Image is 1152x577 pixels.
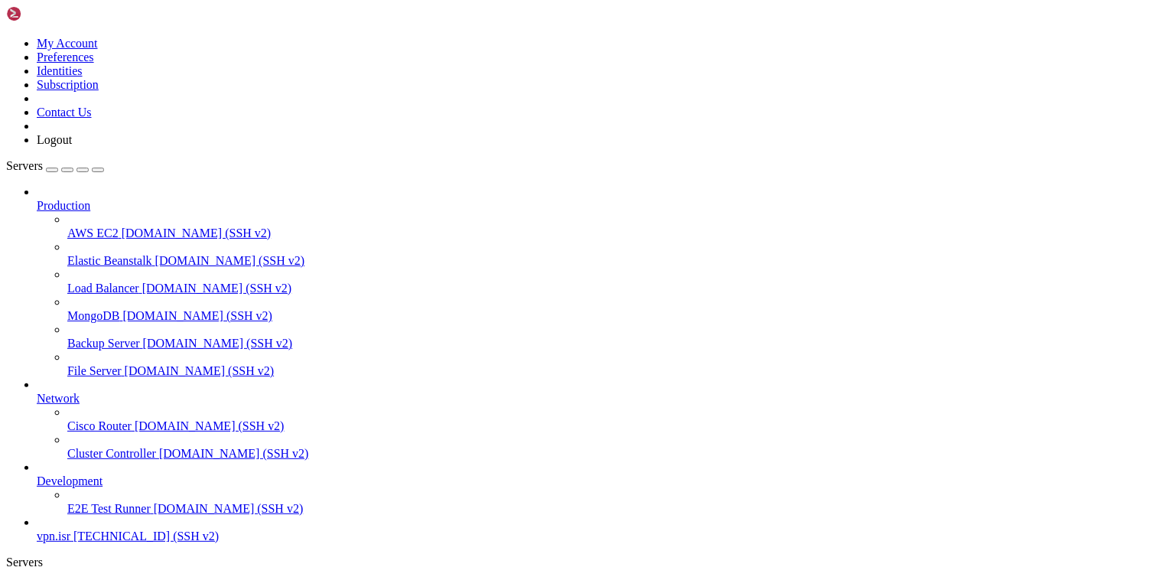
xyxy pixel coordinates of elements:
[37,185,1146,378] li: Production
[67,268,1146,295] li: Load Balancer [DOMAIN_NAME] (SSH v2)
[122,309,272,322] span: [DOMAIN_NAME] (SSH v2)
[37,199,1146,213] a: Production
[37,516,1146,543] li: vpn.isr [TECHNICAL_ID] (SSH v2)
[67,282,1146,295] a: Load Balancer [DOMAIN_NAME] (SSH v2)
[67,488,1146,516] li: E2E Test Runner [DOMAIN_NAME] (SSH v2)
[67,282,139,295] span: Load Balancer
[67,419,1146,433] a: Cisco Router [DOMAIN_NAME] (SSH v2)
[67,337,1146,350] a: Backup Server [DOMAIN_NAME] (SSH v2)
[67,502,151,515] span: E2E Test Runner
[6,159,43,172] span: Servers
[67,227,1146,240] a: AWS EC2 [DOMAIN_NAME] (SSH v2)
[6,6,952,19] x-row: root@vpn:~#
[67,240,1146,268] li: Elastic Beanstalk [DOMAIN_NAME] (SSH v2)
[67,227,119,240] span: AWS EC2
[37,378,1146,461] li: Network
[67,364,1146,378] a: File Server [DOMAIN_NAME] (SSH v2)
[6,6,94,21] img: Shellngn
[122,227,272,240] span: [DOMAIN_NAME] (SSH v2)
[37,106,92,119] a: Contact Us
[67,254,1146,268] a: Elastic Beanstalk [DOMAIN_NAME] (SSH v2)
[37,461,1146,516] li: Development
[37,474,103,487] span: Development
[73,530,219,543] span: [TECHNICAL_ID] (SSH v2)
[67,254,152,267] span: Elastic Beanstalk
[37,530,70,543] span: vpn.isr
[67,309,119,322] span: MongoDB
[142,282,292,295] span: [DOMAIN_NAME] (SSH v2)
[67,213,1146,240] li: AWS EC2 [DOMAIN_NAME] (SSH v2)
[37,474,1146,488] a: Development
[37,392,1146,406] a: Network
[6,556,1146,569] div: Servers
[6,159,104,172] a: Servers
[37,530,1146,543] a: vpn.isr [TECHNICAL_ID] (SSH v2)
[67,364,122,377] span: File Server
[155,254,305,267] span: [DOMAIN_NAME] (SSH v2)
[67,309,1146,323] a: MongoDB [DOMAIN_NAME] (SSH v2)
[135,419,285,432] span: [DOMAIN_NAME] (SSH v2)
[83,6,89,19] div: (12, 0)
[67,295,1146,323] li: MongoDB [DOMAIN_NAME] (SSH v2)
[37,37,98,50] a: My Account
[67,323,1146,350] li: Backup Server [DOMAIN_NAME] (SSH v2)
[67,406,1146,433] li: Cisco Router [DOMAIN_NAME] (SSH v2)
[67,337,140,350] span: Backup Server
[37,199,90,212] span: Production
[67,350,1146,378] li: File Server [DOMAIN_NAME] (SSH v2)
[67,447,156,460] span: Cluster Controller
[37,64,83,77] a: Identities
[154,502,304,515] span: [DOMAIN_NAME] (SSH v2)
[125,364,275,377] span: [DOMAIN_NAME] (SSH v2)
[67,433,1146,461] li: Cluster Controller [DOMAIN_NAME] (SSH v2)
[37,51,94,64] a: Preferences
[37,78,99,91] a: Subscription
[67,502,1146,516] a: E2E Test Runner [DOMAIN_NAME] (SSH v2)
[67,447,1146,461] a: Cluster Controller [DOMAIN_NAME] (SSH v2)
[37,133,72,146] a: Logout
[67,419,132,432] span: Cisco Router
[159,447,309,460] span: [DOMAIN_NAME] (SSH v2)
[37,392,80,405] span: Network
[143,337,293,350] span: [DOMAIN_NAME] (SSH v2)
